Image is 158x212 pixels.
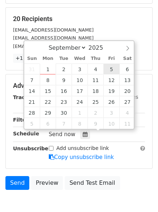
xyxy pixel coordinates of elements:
span: Sat [119,56,135,61]
span: September 19, 2025 [103,85,119,96]
span: September 23, 2025 [56,96,72,107]
span: October 2, 2025 [87,107,103,118]
span: September 10, 2025 [72,74,87,85]
span: September 30, 2025 [56,107,72,118]
small: [EMAIL_ADDRESS][DOMAIN_NAME] [13,44,94,49]
input: Year [86,44,112,51]
span: October 9, 2025 [87,118,103,129]
span: Wed [72,56,87,61]
span: September 5, 2025 [103,64,119,74]
span: September 27, 2025 [119,96,135,107]
span: October 1, 2025 [72,107,87,118]
span: Mon [40,56,56,61]
span: September 25, 2025 [87,96,103,107]
span: September 21, 2025 [24,96,40,107]
span: September 24, 2025 [72,96,87,107]
span: September 3, 2025 [72,64,87,74]
strong: Tracking [13,94,37,100]
small: [EMAIL_ADDRESS][DOMAIN_NAME] [13,27,94,33]
span: September 4, 2025 [87,64,103,74]
a: Send Test Email [65,176,120,190]
span: September 29, 2025 [40,107,56,118]
a: Preview [31,176,63,190]
span: September 13, 2025 [119,74,135,85]
span: September 9, 2025 [56,74,72,85]
span: September 28, 2025 [24,107,40,118]
span: September 7, 2025 [24,74,40,85]
span: September 16, 2025 [56,85,72,96]
span: Tue [56,56,72,61]
span: October 10, 2025 [103,118,119,129]
span: August 31, 2025 [24,64,40,74]
span: September 22, 2025 [40,96,56,107]
iframe: Chat Widget [122,177,158,212]
span: October 5, 2025 [24,118,40,129]
span: Send now [49,131,76,138]
h5: Advanced [13,82,145,90]
strong: Filters [13,117,31,123]
span: September 11, 2025 [87,74,103,85]
small: [EMAIL_ADDRESS][DOMAIN_NAME] [13,35,94,41]
strong: Schedule [13,131,39,136]
span: October 11, 2025 [119,118,135,129]
span: September 15, 2025 [40,85,56,96]
span: Thu [87,56,103,61]
span: September 6, 2025 [119,64,135,74]
span: September 20, 2025 [119,85,135,96]
span: October 4, 2025 [119,107,135,118]
span: September 14, 2025 [24,85,40,96]
strong: Unsubscribe [13,146,48,151]
span: September 2, 2025 [56,64,72,74]
a: Send [5,176,29,190]
a: Copy unsubscribe link [49,154,114,160]
span: September 18, 2025 [87,85,103,96]
span: October 3, 2025 [103,107,119,118]
span: Fri [103,56,119,61]
span: October 7, 2025 [56,118,72,129]
span: September 8, 2025 [40,74,56,85]
span: September 1, 2025 [40,64,56,74]
span: Sun [24,56,40,61]
span: October 6, 2025 [40,118,56,129]
span: September 17, 2025 [72,85,87,96]
h5: 20 Recipients [13,15,145,23]
label: Add unsubscribe link [56,144,109,152]
span: September 26, 2025 [103,96,119,107]
span: October 8, 2025 [72,118,87,129]
a: +17 more [13,54,43,63]
span: September 12, 2025 [103,74,119,85]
